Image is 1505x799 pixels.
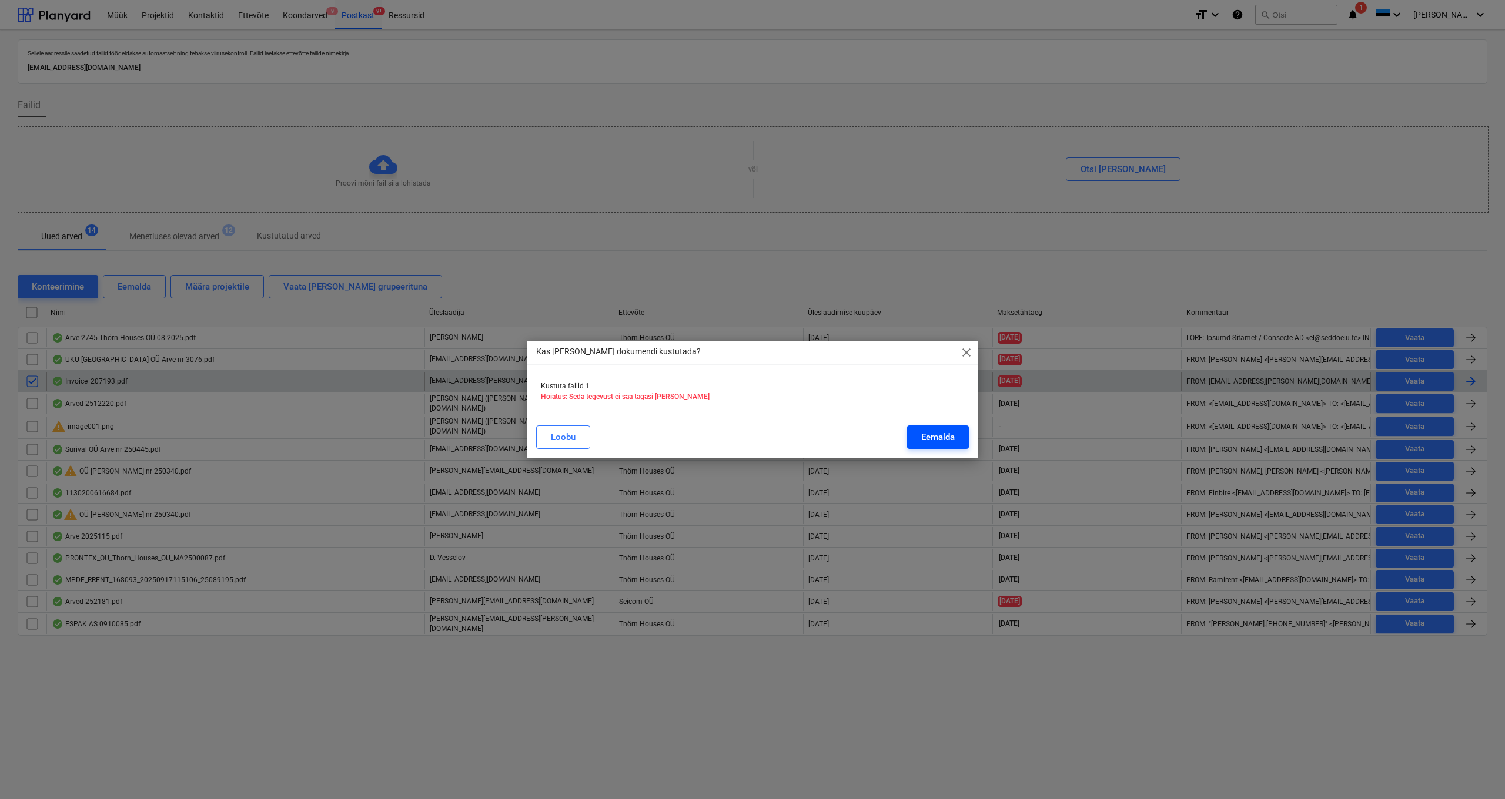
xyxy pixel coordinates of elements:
[536,425,590,449] button: Loobu
[541,392,964,402] p: Hoiatus: Seda tegevust ei saa tagasi [PERSON_NAME]
[551,429,576,445] div: Loobu
[541,381,964,391] p: Kustuta failid 1
[907,425,969,449] button: Eemalda
[536,345,701,358] p: Kas [PERSON_NAME] dokumendi kustutada?
[959,345,974,360] span: close
[921,429,955,445] div: Eemalda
